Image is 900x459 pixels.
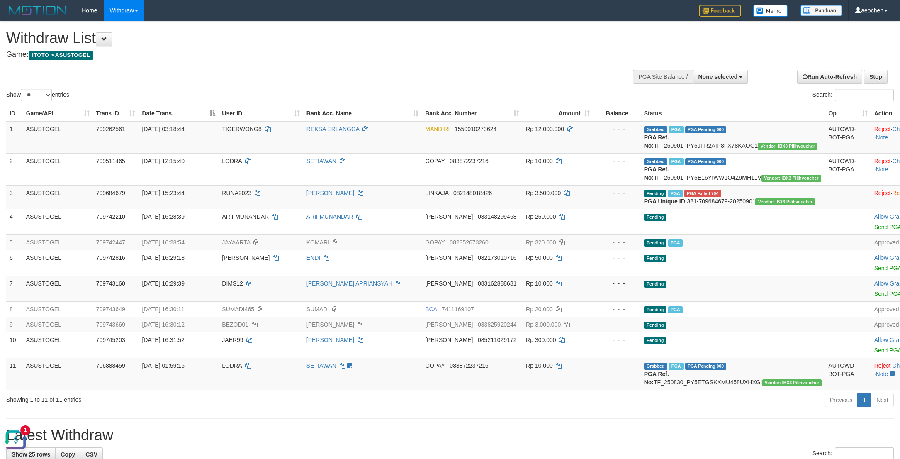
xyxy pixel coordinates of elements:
a: Previous [825,393,858,407]
b: PGA Ref. No: [644,371,669,386]
span: Vendor URL: https://payment5.1velocity.biz [761,175,821,182]
span: Vendor URL: https://payment5.1velocity.biz [758,143,817,150]
span: None selected [698,73,738,80]
div: - - - [596,279,637,288]
span: 709742447 [96,239,125,246]
span: 709262561 [96,126,125,132]
span: LINKAJA [425,190,448,196]
div: - - - [596,361,637,370]
th: Status [641,106,825,121]
td: 11 [6,358,23,390]
span: PGA Error [684,190,721,197]
a: [PERSON_NAME] [306,321,354,328]
td: 1 [6,121,23,154]
a: REKSA ERLANGGA [306,126,360,132]
th: User ID: activate to sort column ascending [219,106,303,121]
a: [PERSON_NAME] APRIANSYAH [306,280,392,287]
span: Pending [644,322,666,329]
a: ENDI [306,254,320,261]
span: Copy 1550010273624 to clipboard [455,126,496,132]
span: Rp 3.000.000 [526,321,561,328]
span: Rp 12.000.000 [526,126,564,132]
td: 381-709684679-20250901 [641,185,825,209]
label: Search: [812,89,894,101]
a: Note [876,166,888,173]
span: Marked by aeomartha [668,190,683,197]
span: Marked by aeoheing [669,158,683,165]
td: 5 [6,234,23,250]
span: MANDIRI [425,126,450,132]
span: 709684679 [96,190,125,196]
span: [DATE] 16:30:12 [142,321,184,328]
select: Showentries [21,89,52,101]
span: Marked by aeomartha [668,306,683,313]
a: ARIFMUNANDAR [306,213,353,220]
a: Reject [874,190,891,196]
div: - - - [596,212,637,221]
span: Rp 20.000 [526,306,553,313]
span: JAER99 [222,337,243,343]
span: Copy 082173010716 to clipboard [478,254,516,261]
a: Stop [864,70,888,84]
span: [DATE] 15:23:44 [142,190,184,196]
td: ASUSTOGEL [23,301,93,317]
span: 709511465 [96,158,125,164]
span: Rp 320.000 [526,239,556,246]
span: JAYAARTA [222,239,250,246]
td: ASUSTOGEL [23,121,93,154]
div: new message indicator [20,1,30,11]
div: - - - [596,157,637,165]
span: Rp 10.000 [526,362,553,369]
a: SUMADI [306,306,329,313]
span: Copy 083872237216 to clipboard [450,362,488,369]
span: Rp 250.000 [526,213,556,220]
h4: Game: [6,51,592,59]
span: [DATE] 16:29:18 [142,254,184,261]
a: SETIAWAN [306,158,336,164]
span: Marked by aeoros [669,363,683,370]
th: Date Trans.: activate to sort column descending [139,106,219,121]
span: GOPAY [425,158,445,164]
span: Copy 083162888681 to clipboard [478,280,516,287]
th: ID [6,106,23,121]
a: Note [876,134,888,141]
span: [DATE] 16:30:11 [142,306,184,313]
img: Button%20Memo.svg [753,5,788,17]
span: Marked by aeomartha [668,239,683,247]
span: Grabbed [644,158,667,165]
a: [PERSON_NAME] [306,337,354,343]
span: DIMS12 [222,280,243,287]
th: Bank Acc. Number: activate to sort column ascending [422,106,523,121]
span: Pending [644,281,666,288]
span: Copy 083148299468 to clipboard [478,213,516,220]
a: Next [871,393,894,407]
span: BCA [425,306,437,313]
a: Reject [874,126,891,132]
span: [PERSON_NAME] [425,321,473,328]
span: [DATE] 16:31:52 [142,337,184,343]
span: TIGERWONG8 [222,126,261,132]
th: Trans ID: activate to sort column ascending [93,106,139,121]
span: [PERSON_NAME] [222,254,270,261]
span: Copy 7411169107 to clipboard [442,306,474,313]
span: CSV [85,451,97,458]
b: PGA Ref. No: [644,166,669,181]
td: ASUSTOGEL [23,185,93,209]
a: Reject [874,362,891,369]
span: Copy [61,451,75,458]
td: 2 [6,153,23,185]
span: ARIFMUNANDAR [222,213,269,220]
button: Open LiveChat chat widget [3,3,28,28]
span: RUNA2023 [222,190,251,196]
span: Vendor URL: https://payment5.1velocity.biz [755,198,815,205]
td: ASUSTOGEL [23,332,93,358]
span: Pending [644,190,666,197]
a: [PERSON_NAME] [306,190,354,196]
span: LODRA [222,362,241,369]
span: Copy 085211029172 to clipboard [478,337,516,343]
div: - - - [596,238,637,247]
div: Showing 1 to 11 of 11 entries [6,392,369,404]
th: Game/API: activate to sort column ascending [23,106,93,121]
th: Bank Acc. Name: activate to sort column ascending [303,106,422,121]
th: Op: activate to sort column ascending [825,106,871,121]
